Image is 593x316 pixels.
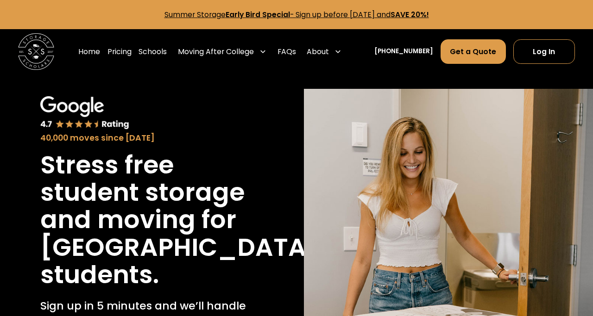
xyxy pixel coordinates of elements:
[374,47,433,56] a: [PHONE_NUMBER]
[441,39,506,64] a: Get a Quote
[307,46,329,57] div: About
[40,234,319,261] h1: [GEOGRAPHIC_DATA]
[107,39,132,64] a: Pricing
[139,39,167,64] a: Schools
[40,132,249,144] div: 40,000 moves since [DATE]
[278,39,296,64] a: FAQs
[226,10,290,19] strong: Early Bird Special
[78,39,100,64] a: Home
[18,33,54,69] img: Storage Scholars main logo
[513,39,575,64] a: Log In
[40,261,159,288] h1: students.
[164,10,429,19] a: Summer StorageEarly Bird Special- Sign up before [DATE] andSAVE 20%!
[40,96,129,130] img: Google 4.7 star rating
[303,39,346,64] div: About
[391,10,429,19] strong: SAVE 20%!
[174,39,270,64] div: Moving After College
[178,46,254,57] div: Moving After College
[40,151,249,234] h1: Stress free student storage and moving for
